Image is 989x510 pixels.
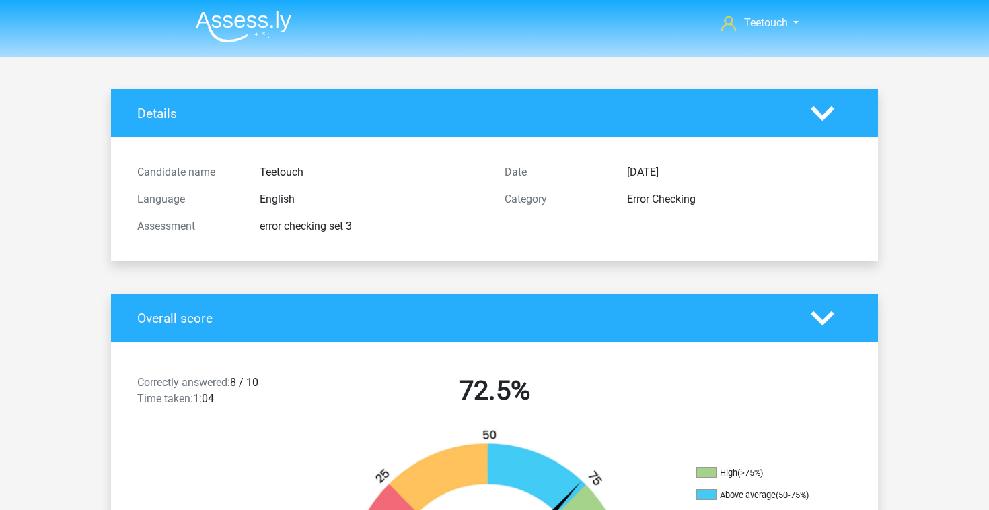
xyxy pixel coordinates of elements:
[716,15,804,31] a: Teetouch
[127,375,311,412] div: 8 / 10 1:04
[696,467,831,479] li: High
[137,106,791,121] h4: Details
[494,191,617,208] div: Category
[137,392,193,405] span: Time taken:
[744,16,788,29] span: Teetouch
[250,218,494,234] div: error checking set 3
[127,218,250,234] div: Assessment
[617,191,862,208] div: Error Checking
[137,311,791,326] h4: Overall score
[494,164,617,181] div: Date
[321,375,668,407] h2: 72.5%
[127,191,250,208] div: Language
[196,11,291,42] img: Assessly
[250,191,494,208] div: English
[250,164,494,181] div: Teetouch
[127,164,250,181] div: Candidate name
[137,376,230,389] span: Correctly answered:
[776,490,809,500] div: (50-75%)
[617,164,862,181] div: [DATE]
[696,489,831,501] li: Above average
[737,468,763,478] div: (>75%)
